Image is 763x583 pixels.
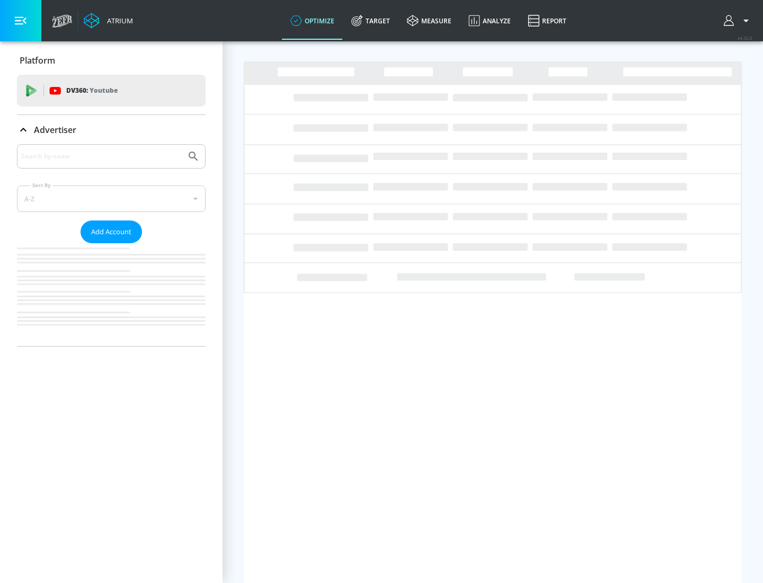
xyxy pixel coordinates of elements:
div: Advertiser [17,115,206,145]
nav: list of Advertiser [17,243,206,346]
span: v 4.32.0 [738,35,752,41]
a: measure [398,2,460,40]
div: Platform [17,46,206,75]
span: Add Account [91,226,131,238]
a: Report [519,2,575,40]
button: Add Account [81,220,142,243]
label: Sort By [30,182,53,189]
p: Platform [20,55,55,66]
div: A-Z [17,185,206,212]
a: Target [343,2,398,40]
a: Analyze [460,2,519,40]
div: Advertiser [17,144,206,346]
p: Youtube [90,85,118,96]
div: DV360: Youtube [17,75,206,107]
p: Advertiser [34,124,76,136]
div: Atrium [103,16,133,25]
a: Atrium [84,13,133,29]
p: DV360: [66,85,118,96]
input: Search by name [21,149,182,163]
a: optimize [282,2,343,40]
